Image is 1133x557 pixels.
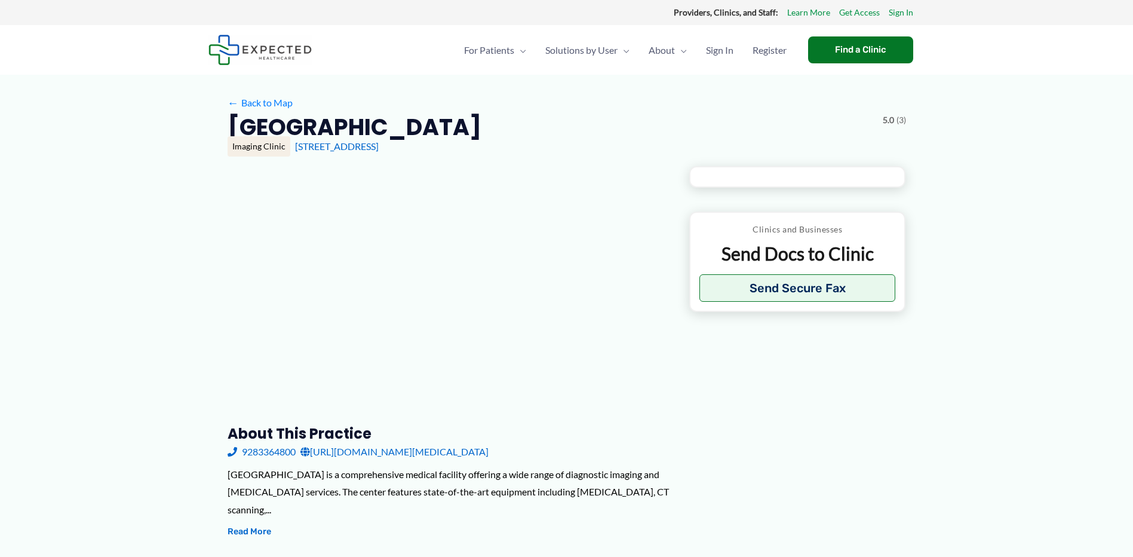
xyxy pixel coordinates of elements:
span: ← [228,97,239,108]
a: 9283364800 [228,443,296,461]
a: Register [743,29,796,71]
a: Learn More [787,5,830,20]
button: Read More [228,525,271,539]
a: [URL][DOMAIN_NAME][MEDICAL_DATA] [300,443,489,461]
nav: Primary Site Navigation [455,29,796,71]
strong: Providers, Clinics, and Staff: [674,7,778,17]
a: Sign In [696,29,743,71]
span: Menu Toggle [675,29,687,71]
h3: About this practice [228,424,670,443]
a: AboutMenu Toggle [639,29,696,71]
span: About [649,29,675,71]
span: Sign In [706,29,733,71]
a: Solutions by UserMenu Toggle [536,29,639,71]
span: (3) [896,112,906,128]
a: Get Access [839,5,880,20]
span: Register [753,29,787,71]
span: Menu Toggle [514,29,526,71]
a: Sign In [889,5,913,20]
span: For Patients [464,29,514,71]
p: Clinics and Businesses [699,222,896,237]
span: 5.0 [883,112,894,128]
div: [GEOGRAPHIC_DATA] is a comprehensive medical facility offering a wide range of diagnostic imaging... [228,466,670,519]
div: Imaging Clinic [228,136,290,157]
span: Solutions by User [545,29,618,71]
span: Menu Toggle [618,29,630,71]
a: [STREET_ADDRESS] [295,140,379,152]
h2: [GEOGRAPHIC_DATA] [228,112,481,142]
a: ←Back to Map [228,94,293,112]
button: Send Secure Fax [699,274,896,302]
a: Find a Clinic [808,36,913,63]
p: Send Docs to Clinic [699,242,896,265]
img: Expected Healthcare Logo - side, dark font, small [208,35,312,65]
a: For PatientsMenu Toggle [455,29,536,71]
